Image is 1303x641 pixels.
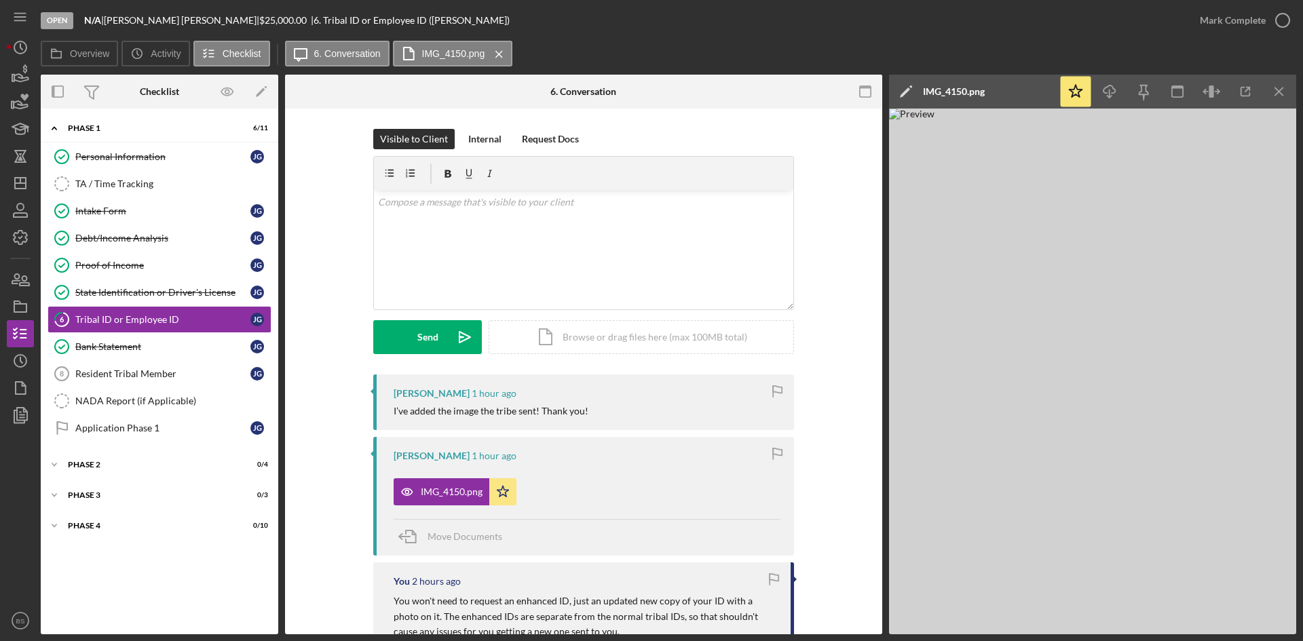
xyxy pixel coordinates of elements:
[41,12,73,29] div: Open
[393,41,513,66] button: IMG_4150.png
[48,333,271,360] a: Bank StatementJG
[75,151,250,162] div: Personal Information
[193,41,270,66] button: Checklist
[75,178,271,189] div: TA / Time Tracking
[75,368,250,379] div: Resident Tribal Member
[68,522,234,530] div: Phase 4
[472,388,516,399] time: 2025-08-12 14:13
[68,461,234,469] div: Phase 2
[1186,7,1296,34] button: Mark Complete
[923,86,985,97] div: IMG_4150.png
[48,414,271,442] a: Application Phase 1JG
[75,287,250,298] div: State Identification or Driver's License
[889,109,1296,634] img: Preview
[428,530,502,542] span: Move Documents
[314,48,381,59] label: 6. Conversation
[472,450,516,461] time: 2025-08-12 14:13
[394,450,470,461] div: [PERSON_NAME]
[68,124,234,132] div: Phase 1
[75,233,250,244] div: Debt/Income Analysis
[394,388,470,399] div: [PERSON_NAME]
[250,150,264,163] div: J G
[1200,7,1266,34] div: Mark Complete
[121,41,189,66] button: Activity
[48,170,271,197] a: TA / Time Tracking
[421,486,483,497] div: IMG_4150.png
[68,491,234,499] div: Phase 3
[41,41,118,66] button: Overview
[16,617,25,625] text: BS
[250,258,264,272] div: J G
[250,313,264,326] div: J G
[75,341,250,352] div: Bank Statement
[380,129,448,149] div: Visible to Client
[250,231,264,245] div: J G
[394,520,516,553] button: Move Documents
[515,129,586,149] button: Request Docs
[244,461,268,469] div: 0 / 4
[311,15,510,26] div: | 6. Tribal ID or Employee ID ([PERSON_NAME])
[461,129,508,149] button: Internal
[373,320,482,354] button: Send
[104,15,259,26] div: [PERSON_NAME] [PERSON_NAME] |
[223,48,261,59] label: Checklist
[60,370,64,378] tspan: 8
[394,594,777,639] p: You won't need to request an enhanced ID, just an updated new copy of your ID with a photo on it....
[244,491,268,499] div: 0 / 3
[417,320,438,354] div: Send
[422,48,485,59] label: IMG_4150.png
[48,387,271,414] a: NADA Report (if Applicable)
[48,143,271,170] a: Personal InformationJG
[140,86,179,97] div: Checklist
[48,360,271,387] a: 8Resident Tribal MemberJG
[550,86,616,97] div: 6. Conversation
[75,206,250,216] div: Intake Form
[285,41,390,66] button: 6. Conversation
[244,124,268,132] div: 6 / 11
[48,252,271,279] a: Proof of IncomeJG
[522,129,579,149] div: Request Docs
[48,279,271,306] a: State Identification or Driver's LicenseJG
[84,14,101,26] b: N/A
[70,48,109,59] label: Overview
[75,423,250,433] div: Application Phase 1
[48,197,271,225] a: Intake FormJG
[75,260,250,271] div: Proof of Income
[84,15,104,26] div: |
[250,340,264,353] div: J G
[394,576,410,587] div: You
[259,15,311,26] div: $25,000.00
[75,395,271,406] div: NADA Report (if Applicable)
[373,129,455,149] button: Visible to Client
[394,478,516,505] button: IMG_4150.png
[250,367,264,381] div: J G
[60,315,64,324] tspan: 6
[244,522,268,530] div: 0 / 10
[250,286,264,299] div: J G
[250,204,264,218] div: J G
[394,406,588,416] div: I’ve added the image the tribe sent! Thank you!
[48,306,271,333] a: 6Tribal ID or Employee IDJG
[412,576,461,587] time: 2025-08-12 13:30
[468,129,502,149] div: Internal
[1257,581,1289,614] iframe: Intercom live chat
[151,48,181,59] label: Activity
[75,314,250,325] div: Tribal ID or Employee ID
[48,225,271,252] a: Debt/Income AnalysisJG
[250,421,264,435] div: J G
[7,607,34,634] button: BS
